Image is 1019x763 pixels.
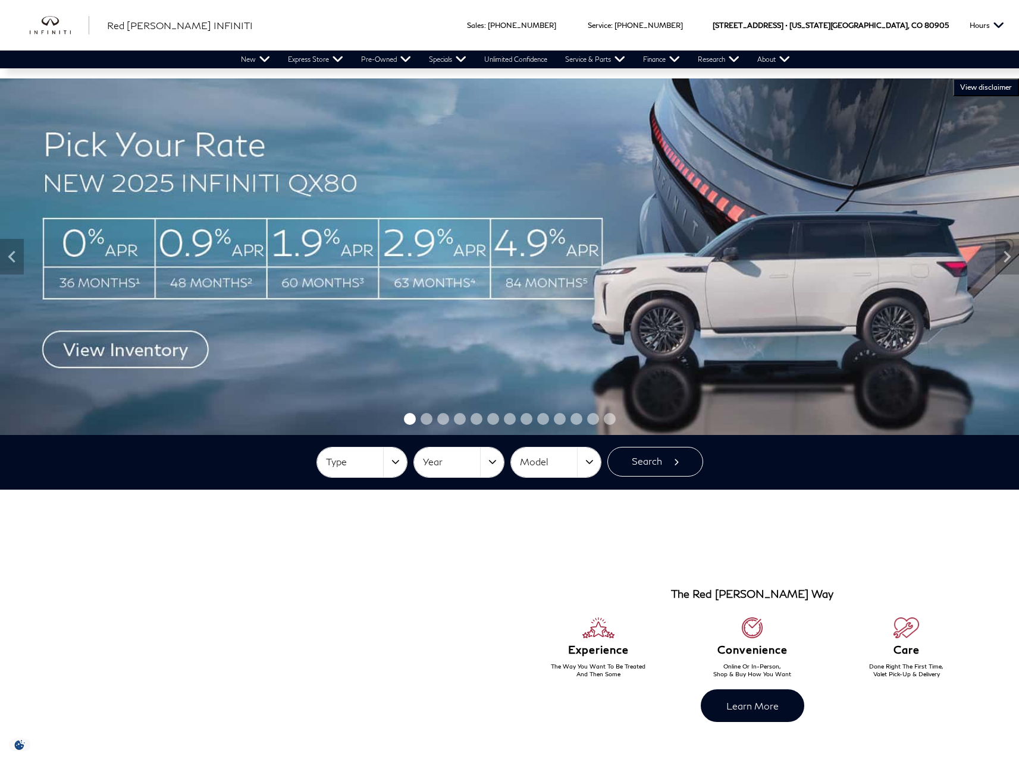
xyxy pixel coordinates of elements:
[748,51,799,68] a: About
[960,83,1012,92] span: VIEW DISCLAIMER
[488,21,556,30] a: [PHONE_NUMBER]
[701,689,804,722] a: Learn More
[614,21,683,30] a: [PHONE_NUMBER]
[520,452,577,472] span: Model
[554,413,566,425] span: Go to slide 10
[511,447,601,477] button: Model
[404,413,416,425] span: Go to slide 1
[107,20,253,31] span: Red [PERSON_NAME] INFINITI
[611,21,613,30] span: :
[420,51,475,68] a: Specials
[471,413,482,425] span: Go to slide 5
[454,413,466,425] span: Go to slide 4
[6,739,33,751] section: Click to Open Cookie Consent Modal
[570,413,582,425] span: Go to slide 11
[995,239,1019,275] div: Next
[587,413,599,425] span: Go to slide 12
[551,663,645,677] span: The Way You Want To Be Treated And Then Some
[487,413,499,425] span: Go to slide 6
[232,51,799,68] nav: Main Navigation
[414,447,504,477] button: Year
[522,644,676,656] h6: Experience
[713,663,791,677] span: Online Or In-Person, Shop & Buy How You Want
[634,51,689,68] a: Finance
[953,78,1019,96] button: VIEW DISCLAIMER
[279,51,352,68] a: Express Store
[713,21,949,30] a: [STREET_ADDRESS] • [US_STATE][GEOGRAPHIC_DATA], CO 80905
[556,51,634,68] a: Service & Parts
[671,588,833,600] h3: The Red [PERSON_NAME] Way
[475,51,556,68] a: Unlimited Confidence
[326,452,383,472] span: Type
[423,452,480,472] span: Year
[869,663,943,677] span: Done Right The First Time, Valet Pick-Up & Delivery
[675,644,829,656] h6: Convenience
[829,644,983,656] h6: Care
[437,413,449,425] span: Go to slide 3
[232,51,279,68] a: New
[537,413,549,425] span: Go to slide 9
[317,447,407,477] button: Type
[604,413,616,425] span: Go to slide 13
[588,21,611,30] span: Service
[467,21,484,30] span: Sales
[421,413,432,425] span: Go to slide 2
[504,413,516,425] span: Go to slide 7
[30,16,89,35] img: INFINITI
[107,18,253,33] a: Red [PERSON_NAME] INFINITI
[30,16,89,35] a: infiniti
[6,739,33,751] img: Opt-Out Icon
[689,51,748,68] a: Research
[521,413,532,425] span: Go to slide 8
[607,447,703,477] button: Search
[484,21,486,30] span: :
[352,51,420,68] a: Pre-Owned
